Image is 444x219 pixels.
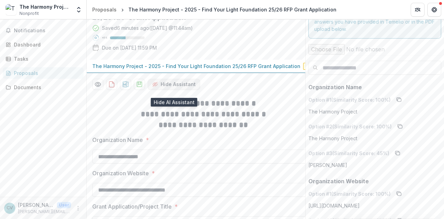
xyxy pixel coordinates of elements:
span: Nonprofit [19,10,39,17]
span: Notifications [14,28,81,34]
div: Proposals [92,6,117,13]
p: User [57,202,71,208]
p: The Harmony Project [308,108,357,115]
button: Open entity switcher [74,3,84,17]
button: More [74,204,82,212]
button: Partners [411,3,425,17]
button: Hide Assistant [148,79,200,90]
button: copy to clipboard [394,121,405,132]
p: Due on [DATE] 11:59 PM [102,44,157,51]
button: copy to clipboard [393,94,404,105]
p: [PERSON_NAME] [308,161,347,169]
p: Option # 1 (Similarity Score: 100 %) [308,190,391,197]
button: Get Help [427,3,441,17]
div: Documents [14,84,78,91]
button: copy to clipboard [392,148,403,159]
p: [PERSON_NAME] [18,201,54,209]
div: Tasks [14,55,78,62]
p: Option # 1 (Similarity Score: 100 %) [308,96,391,103]
button: Preview 42c11a3f-db60-42cf-9314-dc9fd4f56183-0.pdf [92,79,103,90]
p: [PERSON_NAME][EMAIL_ADDRESS][DOMAIN_NAME] [18,209,71,215]
p: The Harmony Project [308,135,357,142]
p: Organization Name [308,83,362,91]
button: download-proposal [134,79,145,90]
p: Option # 2 (Similarity Score: 100 %) [308,123,392,130]
p: Option # 3 (Similarity Score: 45 %) [308,150,389,157]
p: Organization Website [308,177,369,185]
p: Organization Name [92,136,143,144]
button: copy to clipboard [393,188,404,199]
p: The Harmony Project - 2025 - Find Your Light Foundation 25/26 RFP Grant Application [92,62,300,70]
button: Notifications [3,25,84,36]
a: Proposals [89,5,119,15]
a: Documents [3,82,84,93]
span: Draft [303,63,321,70]
div: Dashboard [14,41,78,48]
div: The Harmony Project - 2025 - Find Your Light Foundation 25/26 RFP Grant Application [128,6,336,13]
p: [URL][DOMAIN_NAME] [308,202,360,209]
button: download-proposal [120,79,131,90]
p: 45 % [102,35,107,40]
a: Proposals [3,67,84,79]
p: Organization Website [92,169,149,177]
div: The Harmony Project [19,3,71,10]
p: Grant Application/Project Title [92,202,172,211]
a: Tasks [3,53,84,65]
div: Caroline Vasquez [7,206,13,210]
nav: breadcrumb [89,5,339,15]
div: Saved 6 minutes ago ( [DATE] @ 11:44am ) [102,24,193,32]
div: Proposals [14,69,78,77]
a: Dashboard [3,39,84,50]
button: download-proposal [106,79,117,90]
img: The Harmony Project [6,4,17,15]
